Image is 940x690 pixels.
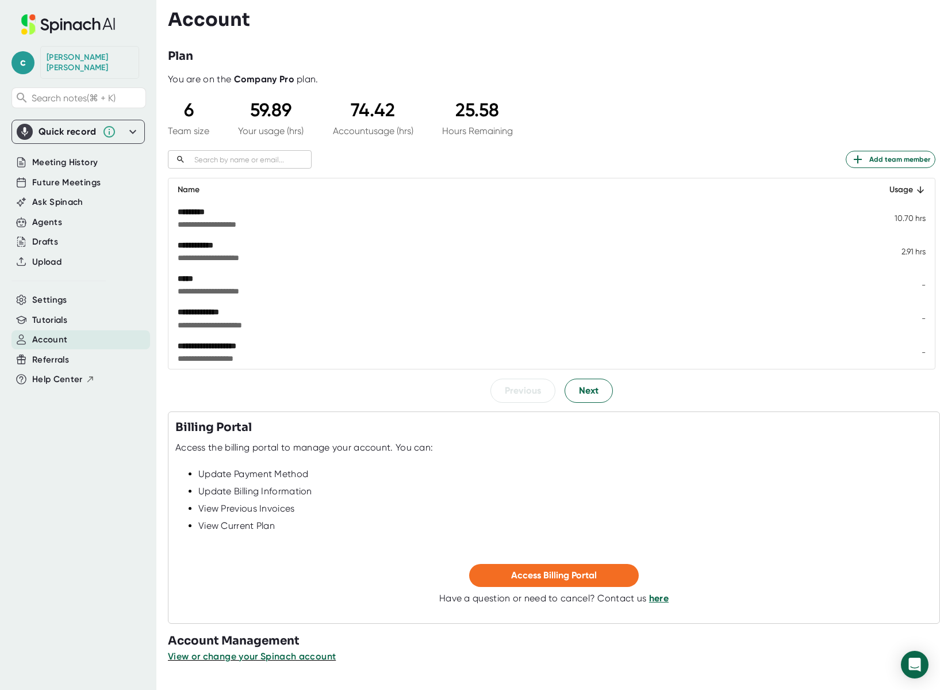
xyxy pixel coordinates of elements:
[175,442,433,453] div: Access the billing portal to manage your account. You can:
[565,379,613,403] button: Next
[32,293,67,307] button: Settings
[630,336,935,369] td: -
[238,99,304,121] div: 59.89
[168,651,336,662] span: View or change your Spinach account
[442,125,513,136] div: Hours Remaining
[579,384,598,398] span: Next
[846,151,935,168] button: Add team member
[333,125,413,136] div: Account usage (hrs)
[32,256,62,269] button: Upload
[168,125,209,136] div: Team size
[178,183,621,197] div: Name
[168,99,209,121] div: 6
[47,52,133,73] div: Chris Guill
[17,120,140,143] div: Quick record
[851,153,930,166] span: Add team member
[439,593,669,604] div: Have a question or need to cancel? Contact us
[505,384,541,398] span: Previous
[630,235,935,268] td: 2.91 hrs
[168,9,250,31] h3: Account
[32,353,69,367] button: Referrals
[32,196,83,209] button: Ask Spinach
[32,176,101,189] button: Future Meetings
[198,468,933,480] div: Update Payment Method
[198,486,933,497] div: Update Billing Information
[190,153,312,166] input: Search by name or email...
[630,268,935,302] td: -
[32,235,58,249] button: Drafts
[630,201,935,235] td: 10.70 hrs
[333,99,413,121] div: 74.42
[168,48,193,65] h3: Plan
[168,650,336,664] button: View or change your Spinach account
[511,570,597,581] span: Access Billing Portal
[630,302,935,335] td: -
[32,333,67,346] button: Account
[442,99,513,121] div: 25.58
[32,373,83,386] span: Help Center
[32,93,116,104] span: Search notes (⌘ + K)
[198,503,933,514] div: View Previous Invoices
[168,632,940,650] h3: Account Management
[32,314,67,327] button: Tutorials
[175,419,252,436] h3: Billing Portal
[490,379,555,403] button: Previous
[32,216,62,229] button: Agents
[469,564,639,587] button: Access Billing Portal
[234,74,294,85] b: Company Pro
[39,126,97,138] div: Quick record
[11,51,34,74] span: c
[168,74,935,85] div: You are on the plan.
[32,156,98,169] button: Meeting History
[32,373,95,386] button: Help Center
[639,183,926,197] div: Usage
[649,593,669,604] a: here
[901,651,929,678] div: Open Intercom Messenger
[198,520,933,532] div: View Current Plan
[238,125,304,136] div: Your usage (hrs)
